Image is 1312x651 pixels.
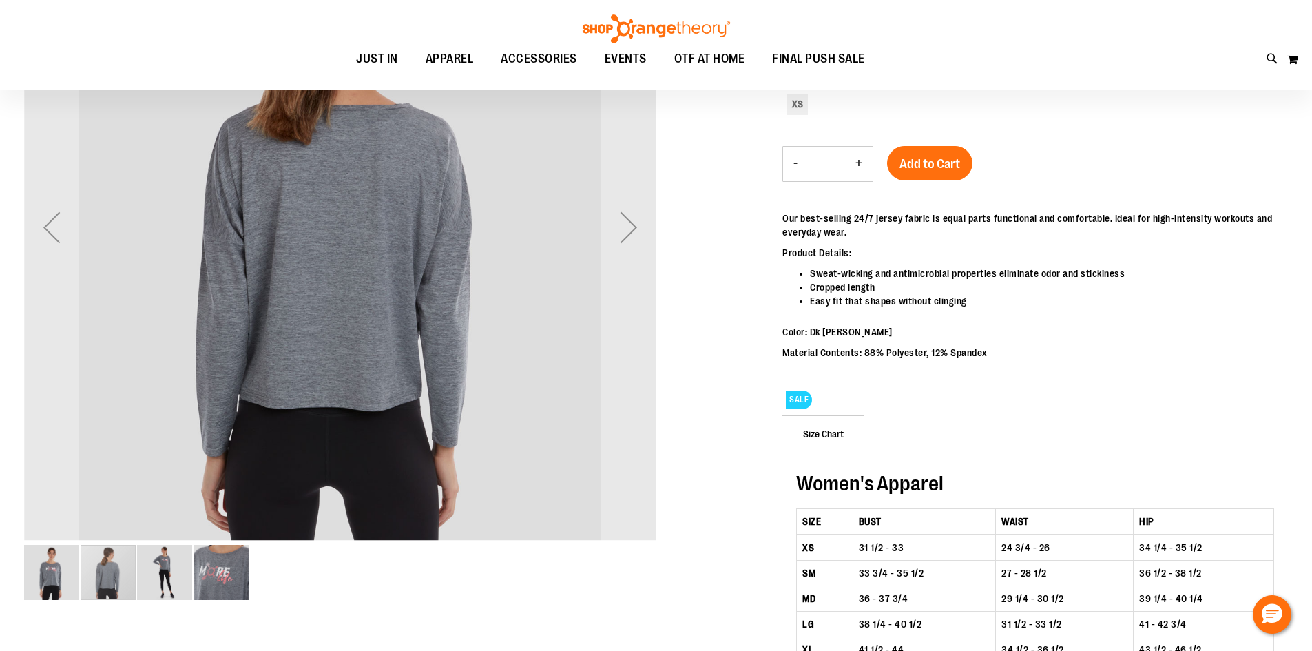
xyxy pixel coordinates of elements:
[810,280,1288,294] li: Cropped length
[853,535,995,561] td: 31 1/2 - 33
[24,544,81,601] div: image 1 of 4
[808,147,845,180] input: Product quantity
[1134,586,1274,611] td: 39 1/4 - 40 1/4
[137,544,194,601] div: image 3 of 4
[810,267,1288,280] li: Sweat-wicking and antimicrobial properties eliminate odor and stickiness
[137,545,192,600] img: Alternate image #2 for 1451959
[782,346,1288,360] p: Material Contents: 88% Polyester, 12% Spandex
[845,147,873,181] button: Increase product quantity
[1134,535,1274,561] td: 34 1/4 - 35 1/2
[782,246,1288,260] p: Product Details:
[853,560,995,586] td: 33 3/4 - 35 1/2
[412,43,488,75] a: APPAREL
[786,391,812,409] span: SALE
[887,146,972,180] button: Add to Cart
[996,586,1134,611] td: 29 1/4 - 30 1/2
[772,43,865,74] span: FINAL PUSH SALE
[810,294,1288,308] li: Easy fit that shapes without clinging
[797,560,853,586] th: SM
[782,415,864,451] span: Size Chart
[996,508,1134,535] th: WAIST
[996,560,1134,586] td: 27 - 28 1/2
[1134,508,1274,535] th: HIP
[783,147,808,181] button: Decrease product quantity
[194,544,249,601] div: image 4 of 4
[426,43,474,74] span: APPAREL
[581,14,732,43] img: Shop Orangetheory
[660,43,759,75] a: OTF AT HOME
[787,94,808,115] div: XS
[605,43,647,74] span: EVENTS
[487,43,591,75] a: ACCESSORIES
[81,544,137,601] div: image 2 of 4
[674,43,745,74] span: OTF AT HOME
[782,211,1288,239] p: Our best-selling 24/7 jersey fabric is equal parts functional and comfortable. Ideal for high-int...
[1134,560,1274,586] td: 36 1/2 - 38 1/2
[796,473,1274,495] h2: Women's Apparel
[1134,611,1274,637] td: 41 - 42 3/4
[1253,595,1291,634] button: Hello, have a question? Let’s chat.
[996,535,1134,561] td: 24 3/4 - 26
[797,611,853,637] th: LG
[194,545,249,600] img: Alternate image #3 for 1451959
[782,325,1288,339] p: Color: Dk [PERSON_NAME]
[996,611,1134,637] td: 31 1/2 - 33 1/2
[342,43,412,75] a: JUST IN
[797,508,853,535] th: SIZE
[356,43,398,74] span: JUST IN
[501,43,577,74] span: ACCESSORIES
[758,43,879,74] a: FINAL PUSH SALE
[24,545,79,600] img: Product image for 24/7 Long Sleeve Crop Tee
[853,586,995,611] td: 36 - 37 3/4
[797,586,853,611] th: MD
[899,156,960,172] span: Add to Cart
[853,508,995,535] th: BUST
[797,535,853,561] th: XS
[591,43,660,75] a: EVENTS
[853,611,995,637] td: 38 1/4 - 40 1/2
